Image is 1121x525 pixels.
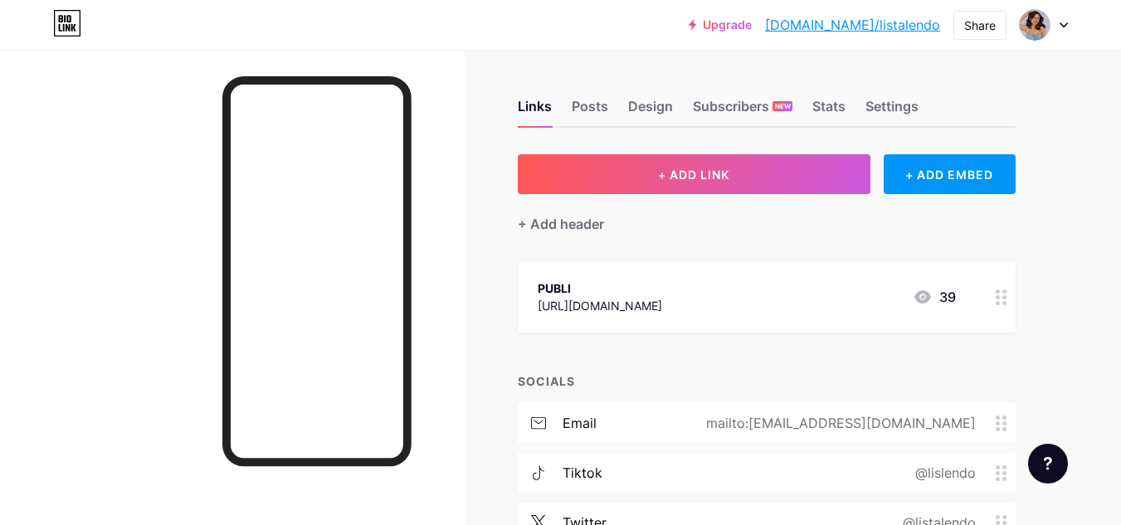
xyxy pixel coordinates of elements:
[775,101,791,111] span: NEW
[518,214,604,234] div: + Add header
[538,297,662,314] div: [URL][DOMAIN_NAME]
[518,96,552,126] div: Links
[680,413,996,433] div: mailto:[EMAIL_ADDRESS][DOMAIN_NAME]
[518,154,870,194] button: + ADD LINK
[658,168,729,182] span: + ADD LINK
[563,413,597,433] div: email
[693,96,792,126] div: Subscribers
[765,15,940,35] a: [DOMAIN_NAME]/listalendo
[563,463,602,483] div: tiktok
[538,280,662,297] div: PUBLI
[865,96,919,126] div: Settings
[1019,9,1050,41] img: listalendo
[964,17,996,34] div: Share
[884,154,1016,194] div: + ADD EMBED
[812,96,846,126] div: Stats
[689,18,752,32] a: Upgrade
[889,463,996,483] div: @lislendo
[913,287,956,307] div: 39
[572,96,608,126] div: Posts
[518,372,1016,390] div: SOCIALS
[628,96,673,126] div: Design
